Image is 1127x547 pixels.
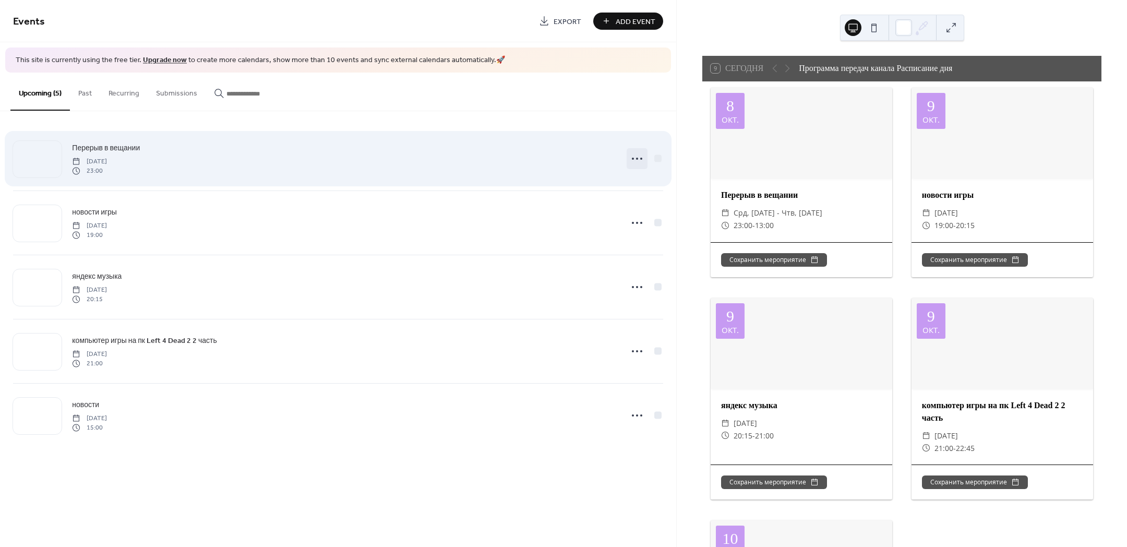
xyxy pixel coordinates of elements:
a: новости [72,399,99,411]
span: новости [72,399,99,410]
div: 9 [927,98,935,114]
div: ​ [721,430,729,442]
span: 19:00 [934,219,953,232]
span: - [953,219,956,232]
div: окт. [922,326,940,334]
a: Перерыв в вещании [72,142,140,154]
span: 21:00 [755,430,774,442]
span: Export [554,16,581,27]
div: новости игры [912,189,1093,201]
span: [DATE] [72,285,107,294]
a: Export [531,13,589,30]
div: яндекс музыка [711,399,892,412]
a: Upgrade now [143,53,187,67]
span: 20:15 [734,430,752,442]
span: [DATE] [934,207,958,219]
div: 9 [927,308,935,324]
div: ​ [922,442,930,455]
a: компьютер игры на пк Left 4 Dead 2 2 часть [72,335,217,347]
span: 21:00 [72,359,107,368]
div: ​ [922,207,930,219]
button: Сохранить мероприятие [721,475,827,489]
span: [DATE] [934,430,958,442]
div: ​ [721,219,729,232]
span: 19:00 [72,231,107,240]
span: - [752,219,755,232]
button: Submissions [148,73,206,110]
span: - [953,442,956,455]
a: новости игры [72,206,117,218]
button: Сохранить мероприятие [721,253,827,267]
div: 9 [726,308,734,324]
div: окт. [722,326,739,334]
span: компьютер игры на пк Left 4 Dead 2 2 часть [72,335,217,346]
button: Past [70,73,100,110]
div: ​ [721,207,729,219]
span: 20:15 [956,219,975,232]
button: Сохранить мероприятие [922,253,1028,267]
div: окт. [922,116,940,124]
span: 13:00 [755,219,774,232]
span: 15:00 [72,423,107,433]
span: яндекс музыка [72,271,122,282]
button: Add Event [593,13,663,30]
span: Events [13,11,45,32]
span: Add Event [616,16,655,27]
span: 23:00 [72,167,107,176]
div: ​ [922,430,930,442]
div: Перерыв в вещании [711,189,892,201]
span: [DATE] [72,413,107,423]
span: 23:00 [734,219,752,232]
div: Программа передач канала Расписание дня [799,62,952,75]
div: 10 [723,531,738,546]
span: [DATE] [72,221,107,230]
span: 20:15 [72,295,107,304]
button: Upcoming (5) [10,73,70,111]
button: Recurring [100,73,148,110]
button: Сохранить мероприятие [922,475,1028,489]
span: новости игры [72,207,117,218]
span: [DATE] [72,349,107,359]
span: [DATE] [734,417,757,430]
div: ​ [721,417,729,430]
span: This site is currently using the free tier. to create more calendars, show more than 10 events an... [16,55,505,66]
span: 21:00 [934,442,953,455]
span: Перерыв в вещании [72,142,140,153]
a: яндекс музыка [72,270,122,282]
span: [DATE] [72,157,107,166]
div: 8 [726,98,734,114]
div: ​ [922,219,930,232]
div: окт. [722,116,739,124]
div: компьютер игры на пк Left 4 Dead 2 2 часть [912,399,1093,424]
span: 22:45 [956,442,975,455]
span: - [752,430,755,442]
span: срд, [DATE] - чтв, [DATE] [734,207,822,219]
